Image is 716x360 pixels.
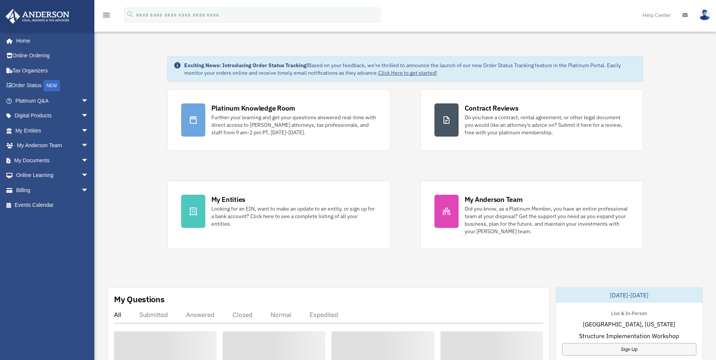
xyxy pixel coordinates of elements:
div: Contract Reviews [465,103,519,113]
div: Did you know, as a Platinum Member, you have an entire professional team at your disposal? Get th... [465,205,630,235]
a: Online Learningarrow_drop_down [5,168,100,183]
div: Based on your feedback, we're thrilled to announce the launch of our new Order Status Tracking fe... [184,62,637,77]
div: Further your learning and get your questions answered real-time with direct access to [PERSON_NAM... [211,114,376,136]
div: All [114,311,121,318]
a: My Anderson Teamarrow_drop_down [5,138,100,153]
a: Tax Organizers [5,63,100,78]
i: menu [102,11,111,20]
span: Structure Implementation Workshop [579,331,679,340]
div: [DATE]-[DATE] [556,288,702,303]
img: Anderson Advisors Platinum Portal [3,9,72,24]
a: My Documentsarrow_drop_down [5,153,100,168]
a: Order StatusNEW [5,78,100,94]
div: Answered [186,311,214,318]
span: arrow_drop_down [81,168,96,183]
a: menu [102,13,111,20]
span: arrow_drop_down [81,123,96,138]
div: Do you have a contract, rental agreement, or other legal document you would like an attorney's ad... [465,114,630,136]
a: Billingarrow_drop_down [5,183,100,198]
a: Contract Reviews Do you have a contract, rental agreement, or other legal document you would like... [420,89,644,151]
strong: Exciting News: Introducing Order Status Tracking! [184,62,308,69]
a: My Entities Looking for an EIN, want to make an update to an entity, or sign up for a bank accoun... [167,181,390,249]
div: Live & In-Person [605,309,653,317]
div: Expedited [309,311,338,318]
span: arrow_drop_down [81,93,96,109]
div: Submitted [139,311,168,318]
a: Home [5,33,96,48]
a: Events Calendar [5,198,100,213]
div: Closed [233,311,253,318]
span: [GEOGRAPHIC_DATA], [US_STATE] [583,320,675,329]
span: arrow_drop_down [81,108,96,124]
a: Sign Up [562,343,696,355]
div: Platinum Knowledge Room [211,103,295,113]
div: Normal [271,311,291,318]
div: My Questions [114,294,165,305]
div: My Entities [211,195,245,204]
a: Platinum Q&Aarrow_drop_down [5,93,100,108]
a: My Entitiesarrow_drop_down [5,123,100,138]
a: Platinum Knowledge Room Further your learning and get your questions answered real-time with dire... [167,89,390,151]
div: Looking for an EIN, want to make an update to an entity, or sign up for a bank account? Click her... [211,205,376,228]
span: arrow_drop_down [81,138,96,154]
div: My Anderson Team [465,195,523,204]
div: NEW [43,80,60,91]
span: arrow_drop_down [81,153,96,168]
a: Online Ordering [5,48,100,63]
a: Click Here to get started! [378,69,437,76]
span: arrow_drop_down [81,183,96,198]
a: My Anderson Team Did you know, as a Platinum Member, you have an entire professional team at your... [420,181,644,249]
img: User Pic [699,9,710,20]
i: search [126,10,134,18]
a: Digital Productsarrow_drop_down [5,108,100,123]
